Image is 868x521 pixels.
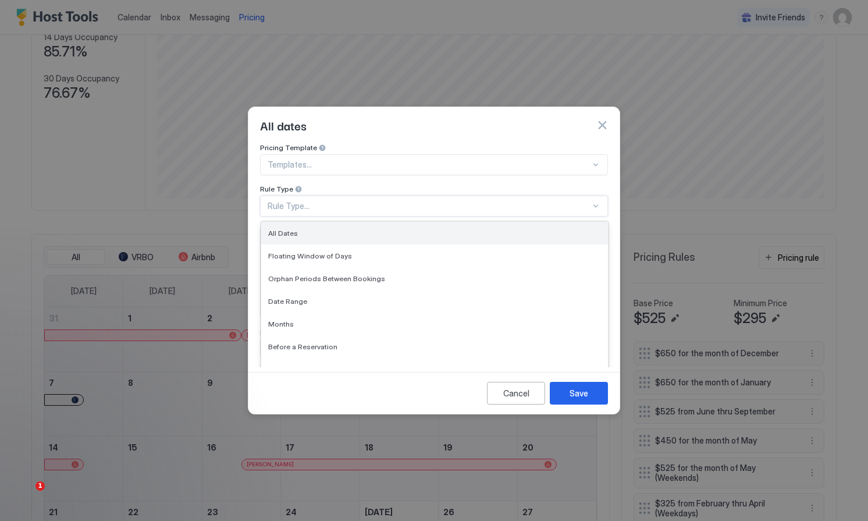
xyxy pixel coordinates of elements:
div: Rule Type... [268,201,590,211]
div: Save [570,387,588,399]
span: Months [268,320,294,328]
span: After a Reservation [268,365,331,374]
span: 1 [35,481,45,491]
span: Date Range [268,297,307,306]
span: Floating Window of Days [268,251,352,260]
span: Pricing Template [260,143,317,152]
span: Before a Reservation [268,342,337,351]
button: Cancel [487,382,545,405]
span: All Dates [268,229,298,238]
span: Days of the week [260,328,316,337]
iframe: Intercom notifications message [9,408,241,490]
button: Save [550,382,608,405]
iframe: Intercom live chat [12,481,40,509]
span: All dates [260,116,307,134]
div: Cancel [503,387,529,399]
span: Rule Type [260,185,293,193]
span: Orphan Periods Between Bookings [268,274,385,283]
